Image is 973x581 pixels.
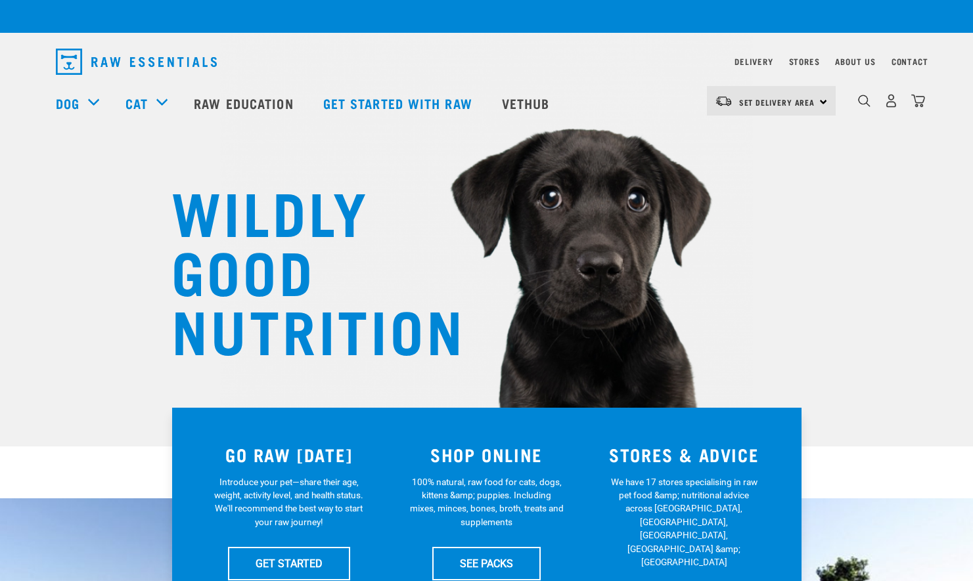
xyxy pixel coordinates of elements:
img: van-moving.png [715,95,733,107]
a: SEE PACKS [432,547,541,580]
img: Raw Essentials Logo [56,49,217,75]
img: user.png [884,94,898,108]
a: Raw Education [181,77,309,129]
a: Cat [125,93,148,113]
p: We have 17 stores specialising in raw pet food &amp; nutritional advice across [GEOGRAPHIC_DATA],... [607,475,761,569]
h3: STORES & ADVICE [593,444,775,465]
h3: GO RAW [DATE] [198,444,380,465]
a: GET STARTED [228,547,350,580]
a: Stores [789,59,820,64]
img: home-icon@2x.png [911,94,925,108]
a: Contact [892,59,928,64]
nav: dropdown navigation [45,43,928,80]
p: Introduce your pet—share their age, weight, activity level, and health status. We'll recommend th... [212,475,366,529]
span: Set Delivery Area [739,100,815,104]
p: 100% natural, raw food for cats, dogs, kittens &amp; puppies. Including mixes, minces, bones, bro... [409,475,564,529]
a: Delivery [735,59,773,64]
a: About Us [835,59,875,64]
a: Dog [56,93,79,113]
h3: SHOP ONLINE [396,444,577,465]
a: Vethub [489,77,566,129]
a: Get started with Raw [310,77,489,129]
img: home-icon-1@2x.png [858,95,871,107]
h1: WILDLY GOOD NUTRITION [171,181,434,358]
